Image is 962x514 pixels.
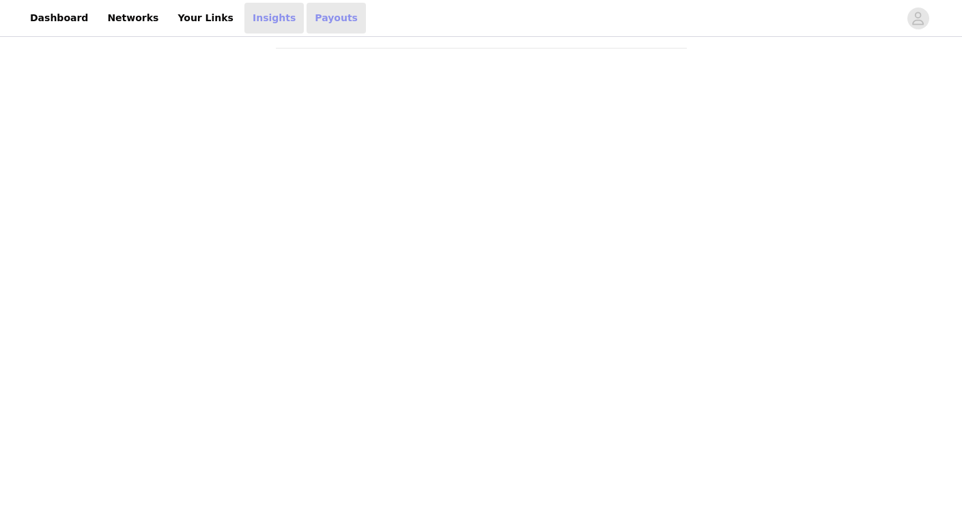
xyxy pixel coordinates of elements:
a: Your Links [169,3,242,33]
a: Dashboard [22,3,96,33]
div: avatar [911,8,924,29]
a: Insights [244,3,304,33]
a: Payouts [307,3,366,33]
a: Networks [99,3,167,33]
